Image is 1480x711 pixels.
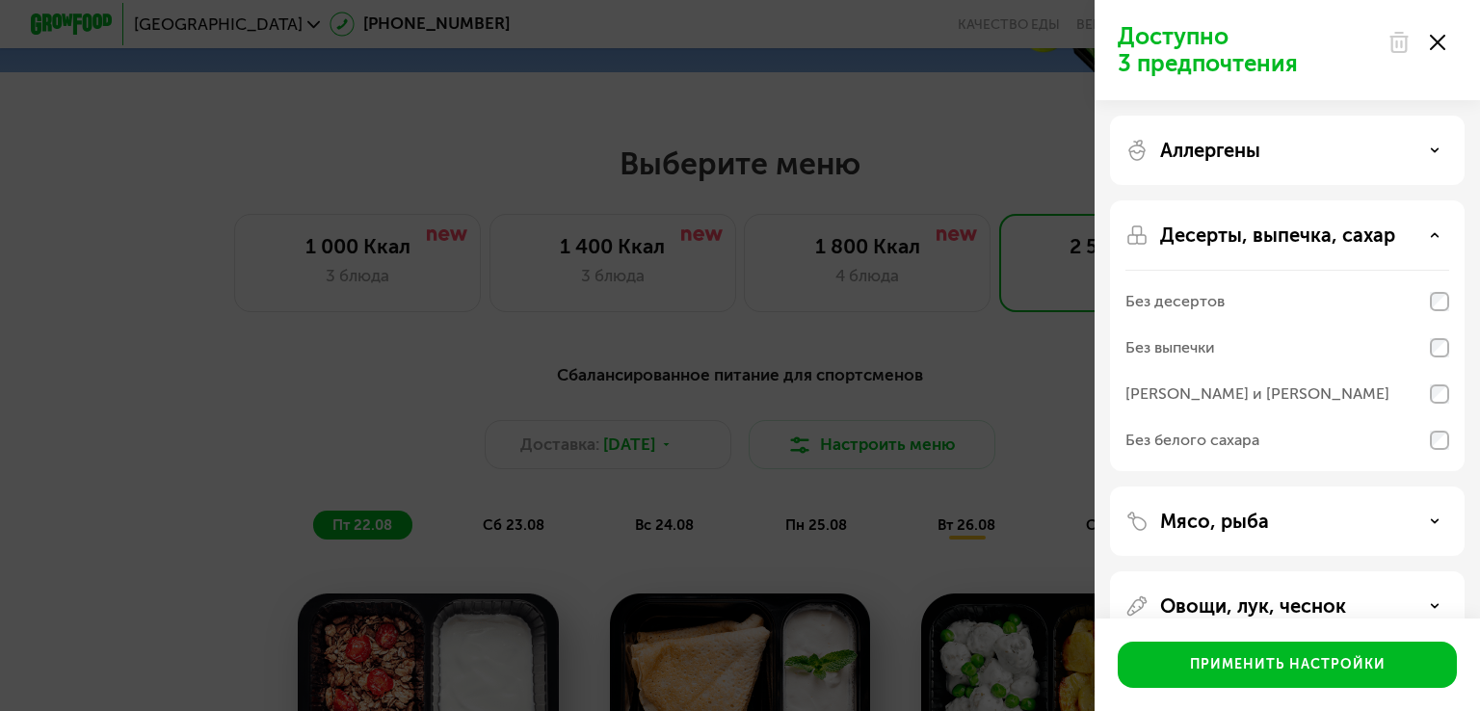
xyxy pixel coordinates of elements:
p: Овощи, лук, чеснок [1160,594,1346,618]
div: Без белого сахара [1125,429,1259,452]
p: Мясо, рыба [1160,510,1269,533]
div: Без выпечки [1125,336,1215,359]
button: Применить настройки [1118,642,1457,688]
div: Применить настройки [1190,655,1386,674]
div: Без десертов [1125,290,1225,313]
p: Аллергены [1160,139,1260,162]
div: [PERSON_NAME] и [PERSON_NAME] [1125,382,1389,406]
p: Доступно 3 предпочтения [1118,23,1376,77]
p: Десерты, выпечка, сахар [1160,224,1395,247]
